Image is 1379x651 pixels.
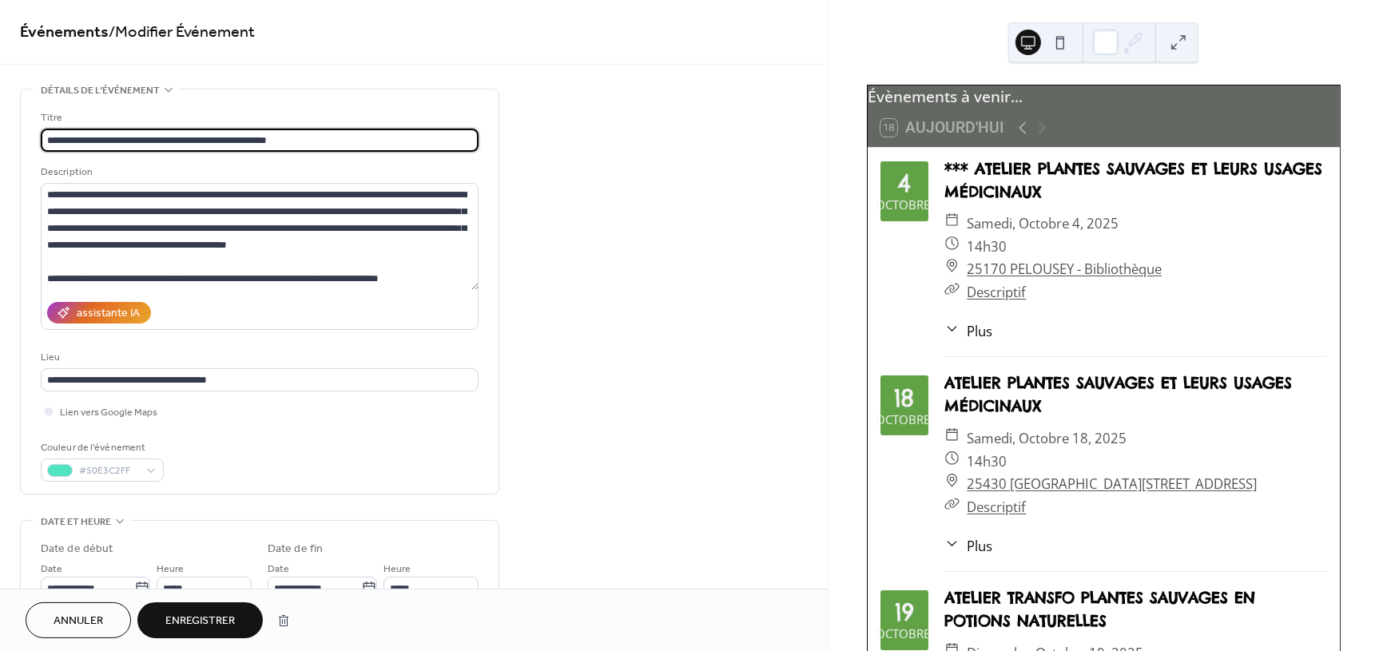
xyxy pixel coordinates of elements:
a: 25170 PELOUSEY - Bibliothèque [967,258,1162,281]
a: Événements [20,18,109,49]
font: 25430 [GEOGRAPHIC_DATA][STREET_ADDRESS] [967,474,1257,493]
font: Titre [41,109,63,127]
font: Date [41,561,62,579]
a: *** ATELIER PLANTES SAUVAGES ET LEURS USAGES MÉDICINAUX [944,159,1322,201]
button: assistante IA [47,302,151,324]
font: octobre. [876,625,933,641]
font: Modifier Événement [115,18,255,49]
font: 14h30 [967,452,1007,470]
a: ATELIER TRANSFO PLANTES SAUVAGES EN POTIONS NATURELLES [944,588,1255,630]
font: Date [268,561,289,579]
font: 18 [894,383,914,413]
font: Plus [967,537,992,555]
font: / [109,18,115,49]
font: samedi, octobre 4, 2025 [967,214,1119,232]
button: Annuler [26,602,131,638]
button: Enregistrer [137,602,263,638]
font: #50E3C2FF [79,462,130,481]
font: Heure [383,561,411,579]
font: Heure [157,561,184,579]
font: 25170 PELOUSEY - Bibliothèque [967,260,1162,278]
font: Date de début [41,538,113,560]
font: assistante IA [77,304,140,325]
font: samedi, octobre 18, 2025 [967,429,1127,447]
font: Plus [967,322,992,340]
button: Plus [944,536,993,556]
font: Évènements à venir... [868,85,1023,109]
a: Descriptif [967,498,1026,516]
font: Détails de l’événement [41,81,160,100]
font: octobre. [876,196,933,212]
font: Lieu [41,348,60,367]
font: 14h30 [967,237,1007,256]
a: Descriptif [967,283,1026,301]
font: Description [41,163,93,181]
font: Date de fin [268,538,323,560]
font: Lien vers Google Maps [60,404,157,423]
button: Plus [944,321,993,341]
font: Annuler [54,611,103,633]
font: Enregistrer [165,611,235,633]
font: Date et heure [41,513,111,531]
font: 19 [895,597,914,627]
font: Couleur de l'événement [41,439,145,457]
font: octobre. [876,411,933,427]
a: ATELIER PLANTES SAUVAGES ET LEURS USAGES MÉDICINAUX [944,373,1292,415]
font: 4 [897,168,911,198]
a: 25430 [GEOGRAPHIC_DATA][STREET_ADDRESS] [967,473,1257,496]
